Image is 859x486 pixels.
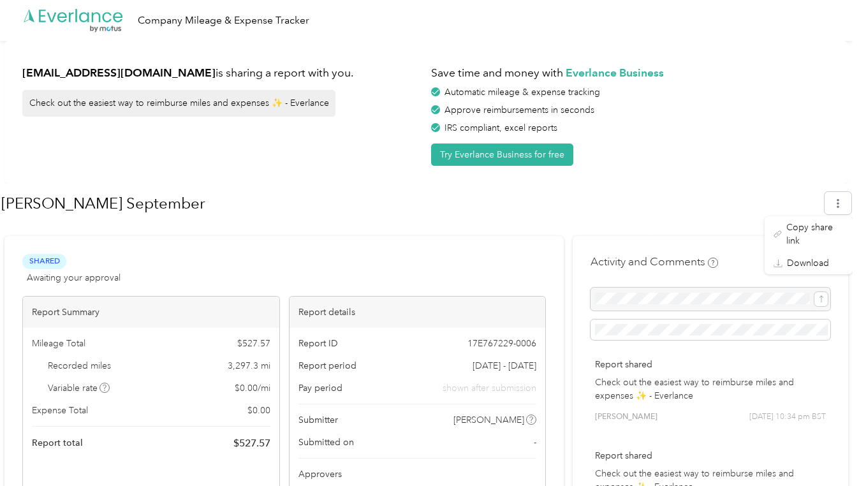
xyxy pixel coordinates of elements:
[298,359,356,372] span: Report period
[235,381,270,395] span: $ 0.00 / mi
[453,413,524,427] span: [PERSON_NAME]
[444,122,557,133] span: IRS compliant, excel reports
[595,449,826,462] p: Report shared
[22,65,422,81] h1: is sharing a report with you.
[431,144,573,166] button: Try Everlance Business for free
[48,381,110,395] span: Variable rate
[1,188,816,219] h1: Jacob September
[298,337,338,350] span: Report ID
[431,65,831,81] h1: Save time and money with
[298,381,342,395] span: Pay period
[298,436,354,449] span: Submitted on
[298,468,342,481] span: Approvers
[566,66,664,79] strong: Everlance Business
[467,337,536,350] span: 17E767229-0006
[595,411,657,423] span: [PERSON_NAME]
[786,221,844,247] span: Copy share link
[247,404,270,417] span: $ 0.00
[473,359,536,372] span: [DATE] - [DATE]
[233,436,270,451] span: $ 527.57
[32,436,83,450] span: Report total
[749,411,826,423] span: [DATE] 10:34 pm BST
[22,254,66,269] span: Shared
[237,337,270,350] span: $ 527.57
[22,66,216,79] strong: [EMAIL_ADDRESS][DOMAIN_NAME]
[27,271,121,284] span: Awaiting your approval
[595,376,826,402] p: Check out the easiest way to reimburse miles and expenses ✨ - Everlance
[22,90,335,117] div: Check out the easiest way to reimburse miles and expenses ✨ - Everlance
[591,254,718,270] h4: Activity and Comments
[787,256,829,270] span: Download
[32,337,85,350] span: Mileage Total
[298,413,338,427] span: Submitter
[444,87,600,98] span: Automatic mileage & expense tracking
[32,404,88,417] span: Expense Total
[595,358,826,371] p: Report shared
[48,359,111,372] span: Recorded miles
[290,297,546,328] div: Report details
[534,436,536,449] span: -
[228,359,270,372] span: 3,297.3 mi
[443,381,536,395] span: shown after submission
[138,13,309,29] div: Company Mileage & Expense Tracker
[444,105,594,115] span: Approve reimbursements in seconds
[23,297,279,328] div: Report Summary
